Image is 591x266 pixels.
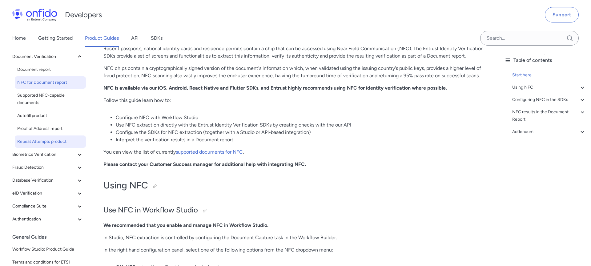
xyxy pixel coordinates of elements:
[10,50,86,63] button: Document Verification
[12,177,76,184] span: Database Verification
[85,30,119,47] a: Product Guides
[12,216,76,223] span: Authentication
[103,148,486,156] p: You can view the list of currently .
[116,121,486,129] li: Use NFC extraction directly with the Entrust Identity Verification SDKs by creating checks with t...
[131,30,139,47] a: API
[12,53,76,60] span: Document Verification
[17,66,83,73] span: Document report
[103,161,306,167] strong: Please contact your Customer Success manager for additional help with integrating NFC.
[15,110,86,122] a: Autofill product
[15,89,86,109] a: Supported NFC-capable documents
[12,30,26,47] a: Home
[512,71,586,79] a: Start here
[12,231,88,243] div: General Guides
[103,222,268,228] strong: We recommended that you enable and manage NFC in Workflow Studio.
[151,30,163,47] a: SDKs
[10,174,86,187] button: Database Verification
[12,203,76,210] span: Compliance Suite
[176,149,243,155] a: supported documents for NFC
[15,76,86,89] a: NFC for Document report
[10,187,86,199] button: eID Verification
[38,30,73,47] a: Getting Started
[103,205,486,216] h2: Use NFC in Workflow Studio
[12,190,76,197] span: eID Verification
[504,57,586,64] div: Table of contents
[15,135,86,148] a: Repeat Attempts product
[480,31,579,46] input: Onfido search input field
[545,7,579,22] a: Support
[103,179,486,191] h1: Using NFC
[116,114,486,121] li: Configure NFC with Workflow Studio
[10,161,86,174] button: Fraud Detection
[12,151,76,158] span: Biometrics Verification
[12,246,83,253] span: Workflow Studio: Product Guide
[17,112,83,119] span: Autofill product
[17,138,83,145] span: Repeat Attempts product
[116,129,486,136] li: Configure the SDKs for NFC extraction (together with a Studio or API-based integration)
[15,63,86,76] a: Document report
[512,108,586,123] a: NFC results in the Document Report
[103,234,486,241] p: In Studio, NFC extraction is controlled by configuring the Document Capture task in the Workflow ...
[10,243,86,256] a: Workflow Studio: Product Guide
[12,164,76,171] span: Fraud Detection
[10,148,86,161] button: Biometrics Verification
[103,246,486,254] p: In the right hand configuration panel, select one of the following options from the NFC dropdown ...
[17,79,83,86] span: NFC for Document report
[116,136,486,143] li: Interpret the verification results in a Document report
[65,10,102,20] h1: Developers
[512,84,586,91] a: Using NFC
[10,213,86,225] button: Authentication
[12,9,57,21] img: Onfido Logo
[103,65,486,79] p: NFC chips contain a cryptographically signed version of the document's information which, when va...
[103,97,486,104] p: Follow this guide learn how to:
[512,128,586,135] a: Addendum
[512,96,586,103] a: Configuring NFC in the SDKs
[10,200,86,212] button: Compliance Suite
[103,85,447,91] strong: NFC is available via our iOS, Android, React Native and Flutter SDKs, and Entrust highly recommen...
[103,45,486,60] p: Recent passports, national identity cards and residence permits contain a chip that can be access...
[15,123,86,135] a: Proof of Address report
[17,92,83,107] span: Supported NFC-capable documents
[17,125,83,132] span: Proof of Address report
